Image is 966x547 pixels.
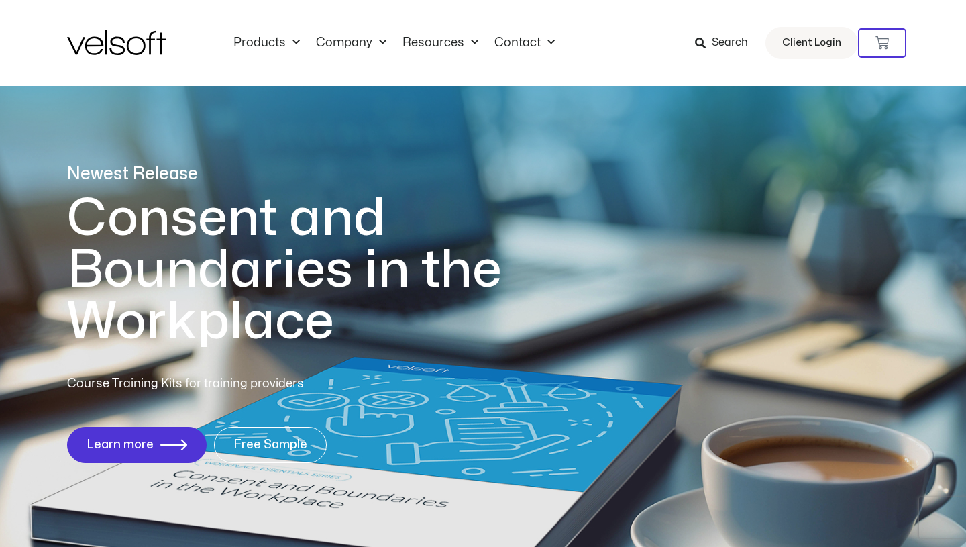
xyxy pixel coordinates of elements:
[225,36,308,50] a: ProductsMenu Toggle
[87,438,154,452] span: Learn more
[782,34,841,52] span: Client Login
[67,375,401,393] p: Course Training Kits for training providers
[765,27,858,59] a: Client Login
[712,34,748,52] span: Search
[308,36,394,50] a: CompanyMenu Toggle
[67,427,207,463] a: Learn more
[233,438,307,452] span: Free Sample
[67,193,557,348] h1: Consent and Boundaries in the Workplace
[67,30,166,55] img: Velsoft Training Materials
[214,427,327,463] a: Free Sample
[486,36,563,50] a: ContactMenu Toggle
[695,32,757,54] a: Search
[225,36,563,50] nav: Menu
[394,36,486,50] a: ResourcesMenu Toggle
[67,162,557,186] p: Newest Release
